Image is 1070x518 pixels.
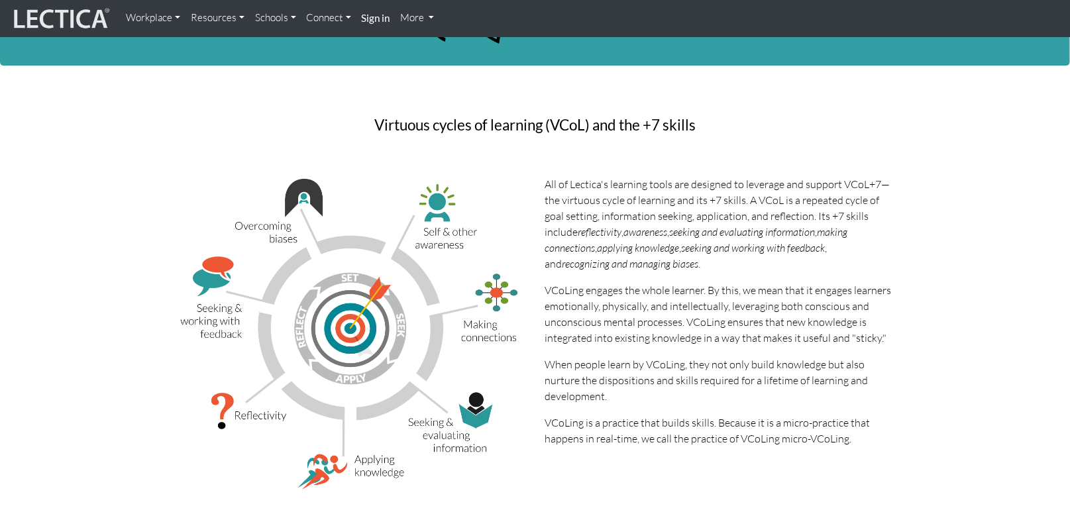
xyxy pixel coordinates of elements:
[682,241,826,254] i: seeking and working with feedback
[186,5,250,31] a: Resources
[545,356,893,404] p: When people learn by VCoLing, they not only build knowledge but also nurture the dispositions and...
[396,5,440,31] a: More
[362,12,390,24] strong: Sign in
[178,176,525,492] img: VCoL+7 illustration
[301,5,356,31] a: Connect
[545,225,848,254] i: making connections
[598,241,680,254] i: applying knowledge
[670,225,816,238] i: seeking and evaluating information
[121,5,186,31] a: Workplace
[624,225,668,238] i: awareness
[545,415,893,446] p: VCoLing is a practice that builds skills. Because it is a micro-practice that happens in real-tim...
[562,257,699,270] i: recognizing and managing biases
[545,176,893,272] p: All of Lectica's learning tools are designed to leverage and support VCoL+7—the virtuous cycle of...
[578,225,622,238] i: reflectivity
[356,5,396,32] a: Sign in
[545,282,893,346] p: VCoLing engages the whole learner. By this, we mean that it engages learners emotionally, physica...
[250,5,301,31] a: Schools
[11,6,110,31] img: lecticalive
[331,117,739,134] h3: Virtuous cycles of learning (VCoL) and the +7 skills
